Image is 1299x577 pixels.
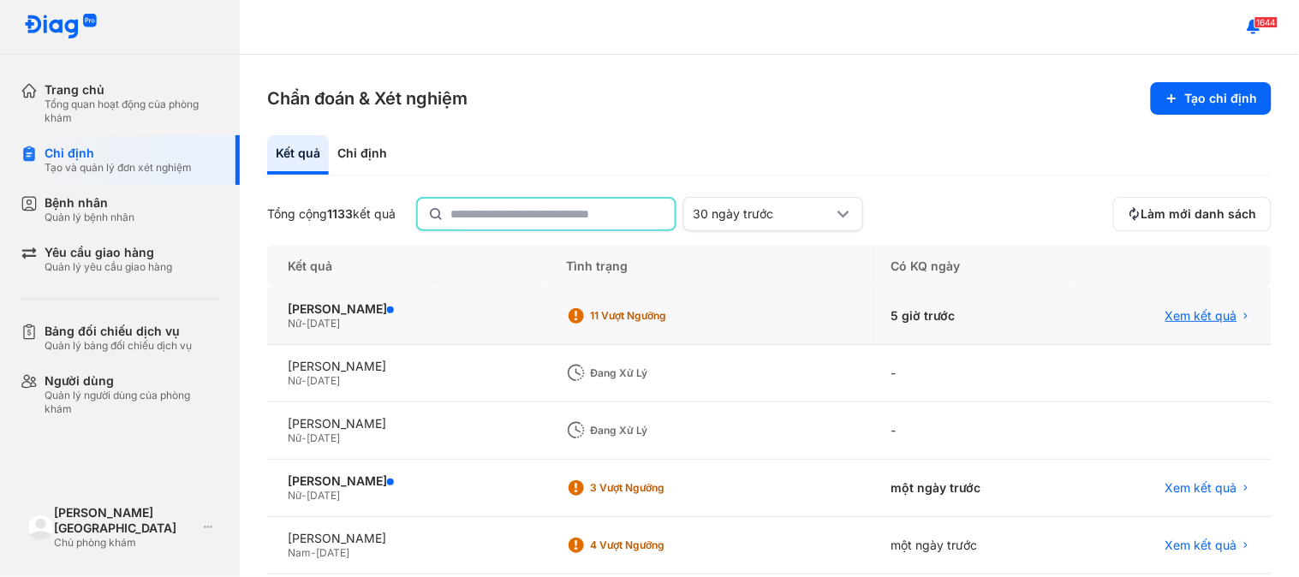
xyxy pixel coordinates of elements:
span: - [311,546,316,559]
div: một ngày trước [871,517,1075,574]
span: Nữ [288,317,301,330]
div: Kết quả [267,135,329,175]
div: 3 Vượt ngưỡng [590,481,727,495]
h3: Chẩn đoán & Xét nghiệm [267,86,468,110]
div: Chỉ định [329,135,396,175]
div: Tổng cộng kết quả [267,206,396,222]
span: Nữ [288,489,301,502]
div: Đang xử lý [590,424,727,437]
span: Xem kết quả [1165,480,1237,496]
div: Đang xử lý [590,366,727,380]
div: Tạo và quản lý đơn xét nghiệm [45,161,192,175]
div: Tổng quan hoạt động của phòng khám [45,98,219,125]
button: Làm mới danh sách [1113,197,1272,231]
span: Nữ [288,431,301,444]
div: Tình trạng [545,245,871,288]
div: Có KQ ngày [871,245,1075,288]
span: - [301,317,307,330]
span: [DATE] [316,546,349,559]
span: [DATE] [307,431,340,444]
span: 1644 [1254,16,1278,28]
span: 1133 [327,206,353,221]
div: Bảng đối chiếu dịch vụ [45,324,192,339]
div: Quản lý yêu cầu giao hàng [45,260,172,274]
div: Quản lý bệnh nhân [45,211,134,224]
div: Kết quả [267,245,545,288]
div: một ngày trước [871,460,1075,517]
button: Tạo chỉ định [1151,82,1272,115]
div: [PERSON_NAME] [288,416,525,431]
div: [PERSON_NAME][GEOGRAPHIC_DATA] [54,505,197,536]
div: [PERSON_NAME] [288,359,525,374]
div: Trang chủ [45,82,219,98]
div: Quản lý người dùng của phòng khám [45,389,219,416]
span: - [301,431,307,444]
div: 5 giờ trước [871,288,1075,345]
span: [DATE] [307,317,340,330]
img: logo [27,515,54,541]
span: Nam [288,546,311,559]
span: - [301,489,307,502]
div: Quản lý bảng đối chiếu dịch vụ [45,339,192,353]
div: [PERSON_NAME] [288,473,525,489]
div: Yêu cầu giao hàng [45,245,172,260]
div: Chủ phòng khám [54,536,197,550]
div: 30 ngày trước [693,206,833,222]
span: Xem kết quả [1165,308,1237,324]
div: [PERSON_NAME] [288,301,525,317]
div: - [871,402,1075,460]
span: Làm mới danh sách [1141,206,1257,222]
div: [PERSON_NAME] [288,531,525,546]
div: 11 Vượt ngưỡng [590,309,727,323]
div: 4 Vượt ngưỡng [590,538,727,552]
div: Người dùng [45,373,219,389]
span: Nữ [288,374,301,387]
div: Chỉ định [45,146,192,161]
div: Bệnh nhân [45,195,134,211]
span: [DATE] [307,489,340,502]
span: [DATE] [307,374,340,387]
span: Xem kết quả [1165,538,1237,553]
span: - [301,374,307,387]
img: logo [24,14,98,40]
div: - [871,345,1075,402]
